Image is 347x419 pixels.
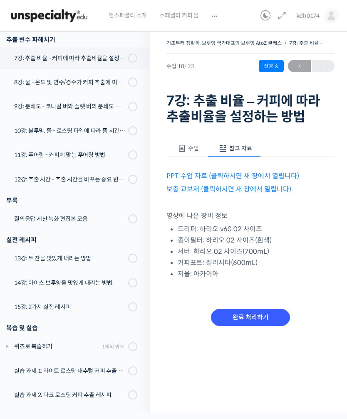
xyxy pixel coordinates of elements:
div: 7강: 추출 비율 - 커피에 따라 추출비율을 설정하는 방법 [14,54,126,63]
li: 서버: 하리오 02 사이즈(700mL) [178,246,335,257]
span: / 23 [184,63,194,70]
li: 드리퍼: 하리오 v60 02 사이즈 [178,223,335,235]
div: 9강: 분쇄도 - 코니컬 버와 플랫 버의 분쇄도 차이는 왜 추출 결과물에 영향을 미치는가 [14,102,126,111]
div: 11강: 푸어링 - 커피에 맞는 푸어링 방법 [14,150,126,159]
div: 실전 레시피 [6,234,137,245]
a: 보충 교보재 (클릭하시면 새 창에서 열립니다) [166,185,291,194]
span: 홈 [26,276,31,282]
div: 추출 변수 파헤치기 [6,34,137,45]
span: 수업 10 [166,64,194,69]
input: 완료 처리하기 [211,309,290,326]
span: 대화 [76,276,86,283]
div: 10강: 블루밍, 뜸 - 로스팅 타입에 따라 뜸 시간을 다르게 해야 하는 이유 [14,126,126,135]
div: 8강: 물 - 온도 및 연수/경수가 커피 추출에 미치는 영향 [14,78,126,87]
span: ← [288,61,311,72]
div: 15강: 2가지 실전 레시피 [14,302,126,311]
div: 12강: 추출 시간 - 추출 시간을 바꾸는 중요 변수 파헤치기 [14,175,126,184]
span: 참고 자료 [229,145,252,152]
div: 진행 중 [259,60,284,72]
li: 종이필터: 하리오 02 사이즈(흰색) [178,235,335,246]
div: 13강: 두 잔을 맛있게 내리는 방법 [14,254,126,263]
div: 14강: 아이스 브루잉을 맛있게 내리는 방법 [14,278,126,287]
a: 대화 [55,263,107,284]
li: 커피포트: 펠리시타(600mL) [178,257,335,268]
p: 영상에 나온 장비 정보 [166,210,335,221]
a: ←이전 [288,60,311,72]
div: 실습 과제 1: 라이트 로스팅 내추럴 커피 추출 레시피 [14,366,126,375]
a: 설정 [107,263,160,284]
div: 1개의 퀴즈 [102,343,124,350]
span: 설정 [129,276,139,282]
li: 저울: 아카이아 [178,268,335,279]
span: 수업 [188,145,199,152]
div: 실습 과제 2: 다크 로스팅 커피 추출 레시피 [14,390,126,399]
div: 부록 [6,195,137,206]
div: 퀴즈로 복습하기 [14,342,99,351]
a: PPT 수업 자료 (클릭하시면 새 창에서 열립니다) [166,172,299,180]
h1: 7강: 추출 비율 – 커피에 따라 추출비율을 설정하는 방법 [166,93,335,125]
div: 질의응답 세션 녹화 편집본 모음 [14,214,126,223]
a: 홈 [2,263,55,284]
a: 기초부터 정확히, 브루잉 국가대표의 브루잉 AtoZ 클래스 [166,40,282,46]
span: kdh0174 [296,12,320,20]
div: 복습 및 실습 [6,322,137,333]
